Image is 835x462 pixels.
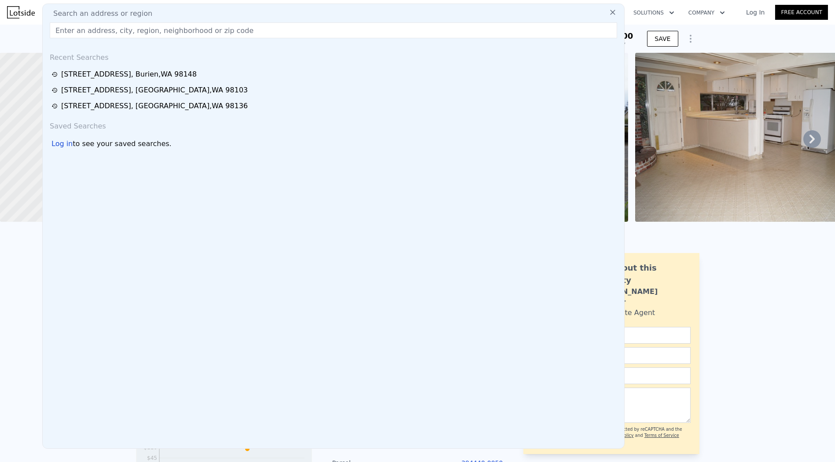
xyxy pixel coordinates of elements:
[592,286,691,308] div: [PERSON_NAME] Bahadur
[51,85,618,95] a: [STREET_ADDRESS], [GEOGRAPHIC_DATA],WA 98103
[50,22,617,38] input: Enter an address, city, region, neighborhood or zip code
[147,455,157,461] tspan: $45
[73,139,171,149] span: to see your saved searches.
[61,85,248,95] div: [STREET_ADDRESS] , [GEOGRAPHIC_DATA] , WA 98103
[682,30,699,48] button: Show Options
[644,433,679,438] a: Terms of Service
[46,8,152,19] span: Search an address or region
[681,5,732,21] button: Company
[46,45,621,66] div: Recent Searches
[51,101,618,111] a: [STREET_ADDRESS], [GEOGRAPHIC_DATA],WA 98136
[589,426,690,445] div: This site is protected by reCAPTCHA and the Google and apply.
[736,8,775,17] a: Log In
[51,139,73,149] div: Log in
[143,444,157,451] tspan: $110
[7,6,35,18] img: Lotside
[61,101,248,111] div: [STREET_ADDRESS] , [GEOGRAPHIC_DATA] , WA 98136
[775,5,828,20] a: Free Account
[61,69,197,80] div: [STREET_ADDRESS] , Burien , WA 98148
[647,31,678,47] button: SAVE
[46,114,621,135] div: Saved Searches
[51,69,618,80] a: [STREET_ADDRESS], Burien,WA 98148
[626,5,681,21] button: Solutions
[592,262,691,286] div: Ask about this property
